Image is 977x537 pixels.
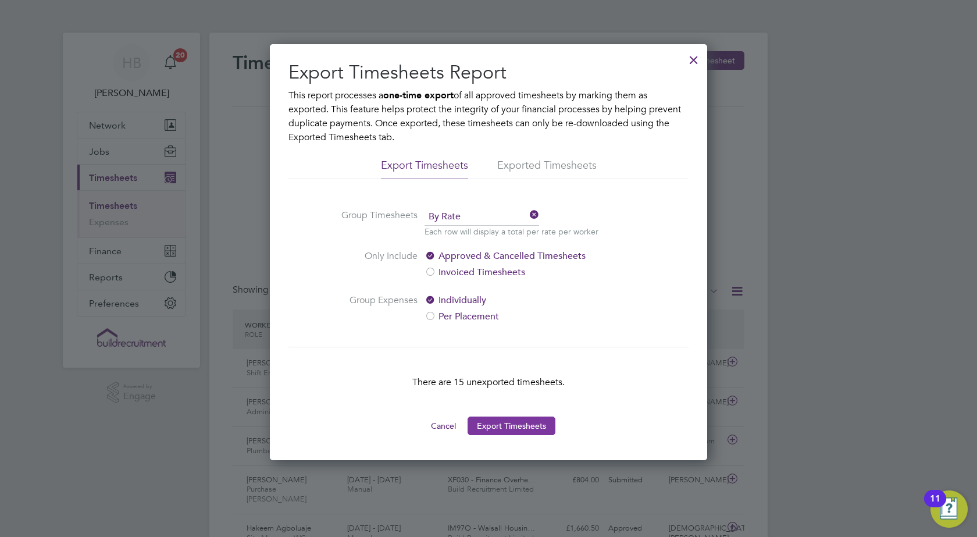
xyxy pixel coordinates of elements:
label: Approved & Cancelled Timesheets [425,249,619,263]
span: By Rate [425,208,539,226]
label: Only Include [330,249,418,279]
label: Invoiced Timesheets [425,265,619,279]
button: Cancel [422,417,465,435]
button: Open Resource Center, 11 new notifications [930,490,968,528]
label: Group Timesheets [330,208,418,235]
label: Individually [425,293,619,307]
button: Export Timesheets [468,417,555,435]
li: Exported Timesheets [497,158,597,179]
label: Per Placement [425,310,619,323]
li: Export Timesheets [381,158,468,179]
div: 11 [930,499,940,514]
p: This report processes a of all approved timesheets by marking them as exported. This feature help... [288,88,689,144]
p: Each row will display a total per rate per worker [425,226,598,237]
p: There are 15 unexported timesheets. [288,375,689,389]
label: Group Expenses [330,293,418,323]
b: one-time export [383,90,454,101]
h2: Export Timesheets Report [288,61,689,85]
